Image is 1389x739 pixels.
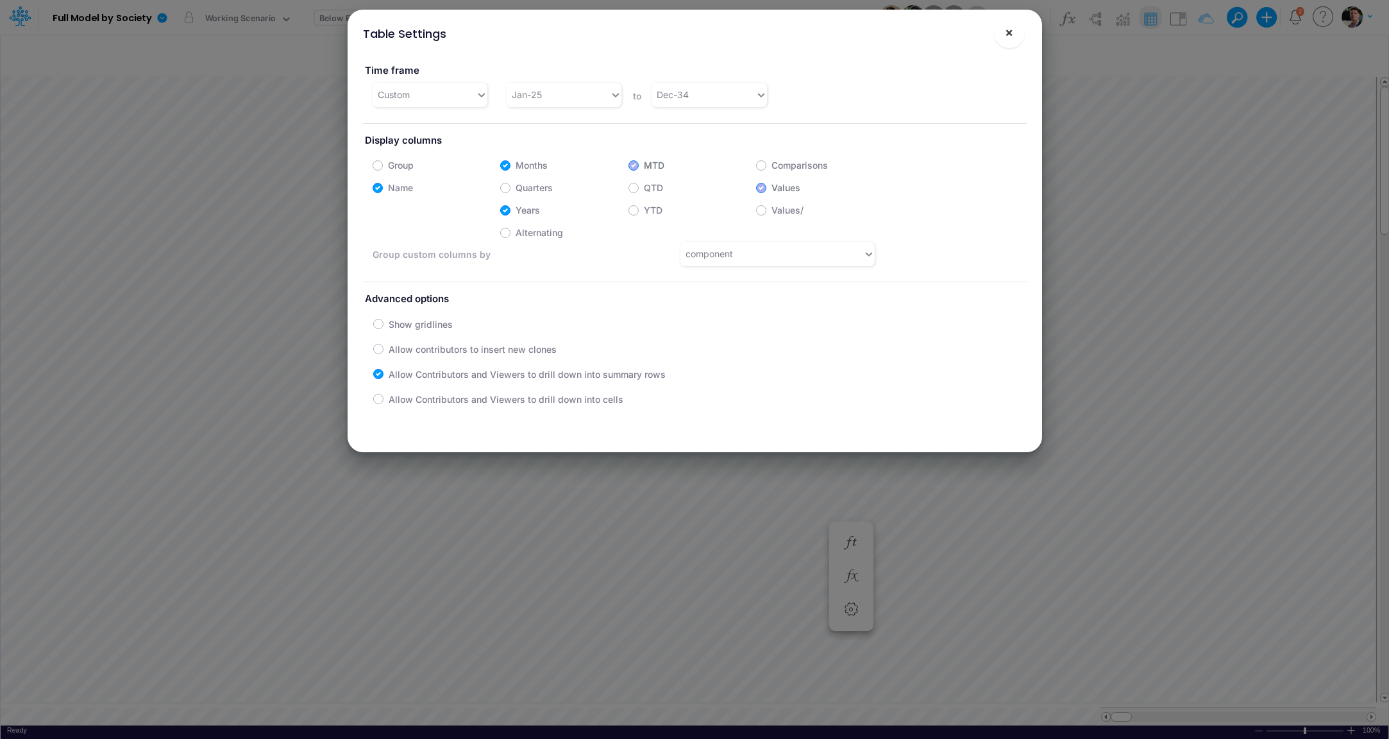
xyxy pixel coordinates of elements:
[363,287,1027,311] label: Advanced options
[378,88,410,101] div: Custom
[644,203,662,217] label: YTD
[994,17,1025,48] button: Close
[644,181,663,194] label: QTD
[389,343,557,356] label: Allow contributors to insert new clones
[516,158,548,172] label: Months
[1005,24,1013,40] span: ×
[657,88,689,101] div: Dec-34
[388,181,413,194] label: Name
[363,59,686,83] label: Time frame
[363,129,1027,153] label: Display columns
[389,393,623,406] label: Allow Contributors and Viewers to drill down into cells
[373,248,543,261] label: Group custom columns by
[363,25,446,42] div: Table Settings
[771,203,804,217] label: Values/
[644,158,664,172] label: MTD
[516,226,563,239] label: Alternating
[516,181,553,194] label: Quarters
[686,247,733,260] div: component
[512,88,542,101] div: Jan-25
[516,203,540,217] label: Years
[389,368,666,381] label: Allow Contributors and Viewers to drill down into summary rows
[771,181,800,194] label: Values
[631,89,642,103] label: to
[388,158,414,172] label: Group
[389,318,453,331] label: Show gridlines
[771,158,828,172] label: Comparisons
